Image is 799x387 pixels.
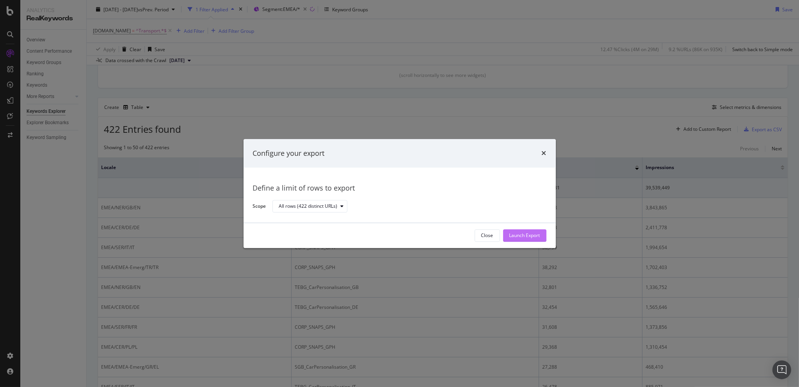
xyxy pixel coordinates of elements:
button: Launch Export [503,229,546,242]
div: Define a limit of rows to export [253,184,546,194]
div: Configure your export [253,148,325,159]
div: Open Intercom Messenger [772,360,791,379]
div: Launch Export [509,232,540,239]
button: All rows (422 distinct URLs) [272,200,347,213]
div: All rows (422 distinct URLs) [279,204,338,209]
div: Close [481,232,493,239]
div: times [542,148,546,159]
div: modal [244,139,556,248]
label: Scope [253,203,266,211]
button: Close [475,229,500,242]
